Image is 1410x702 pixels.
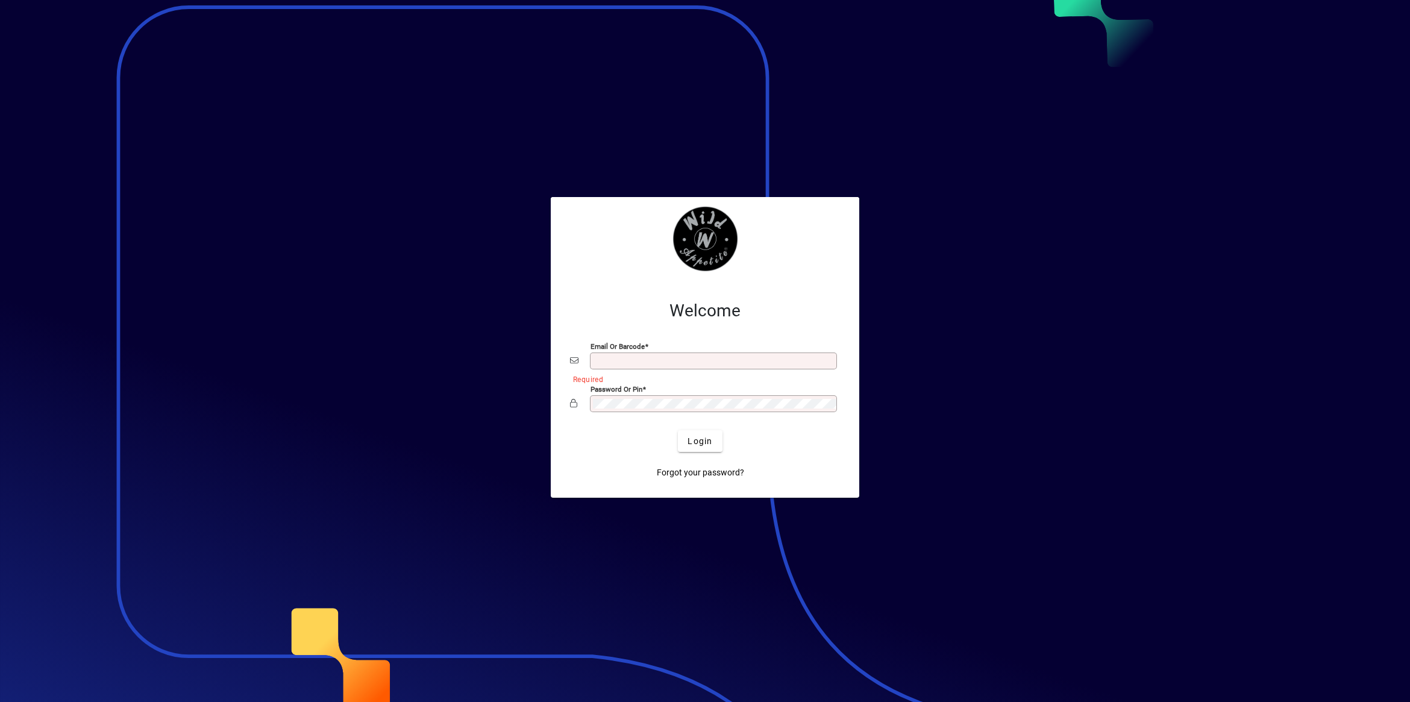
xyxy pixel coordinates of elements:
mat-label: Email or Barcode [591,342,645,351]
span: Forgot your password? [657,466,744,479]
h2: Welcome [570,301,840,321]
span: Login [688,435,712,448]
a: Forgot your password? [652,462,749,483]
mat-error: Required [573,372,830,385]
button: Login [678,430,722,452]
mat-label: Password or Pin [591,385,642,393]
